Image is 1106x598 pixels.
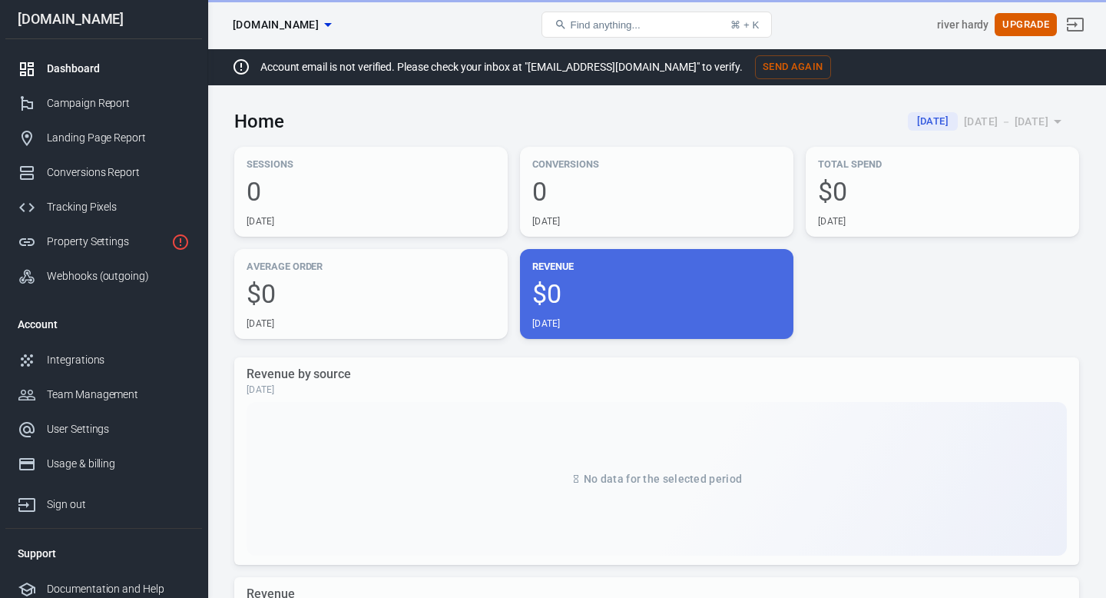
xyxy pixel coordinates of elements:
[47,61,190,77] div: Dashboard
[5,190,202,224] a: Tracking Pixels
[5,12,202,26] div: [DOMAIN_NAME]
[233,15,319,35] span: nxtlevelphysiques.com
[5,51,202,86] a: Dashboard
[227,11,337,39] button: [DOMAIN_NAME]
[47,268,190,284] div: Webhooks (outgoing)
[995,13,1057,37] button: Upgrade
[5,535,202,572] li: Support
[730,19,759,31] div: ⌘ + K
[47,581,190,597] div: Documentation and Help
[1057,6,1094,43] a: Sign out
[5,259,202,294] a: Webhooks (outgoing)
[47,387,190,403] div: Team Management
[5,155,202,190] a: Conversions Report
[5,447,202,481] a: Usage & billing
[5,86,202,121] a: Campaign Report
[5,306,202,343] li: Account
[47,199,190,215] div: Tracking Pixels
[47,234,165,250] div: Property Settings
[5,343,202,377] a: Integrations
[47,95,190,111] div: Campaign Report
[47,497,190,513] div: Sign out
[47,421,190,437] div: User Settings
[171,233,190,251] svg: Property is not installed yet
[5,412,202,447] a: User Settings
[937,17,988,33] div: Account id: BijpljPy
[260,59,743,75] p: Account email is not verified. Please check your inbox at "[EMAIL_ADDRESS][DOMAIN_NAME]" to verify.
[5,121,202,155] a: Landing Page Report
[5,481,202,522] a: Sign out
[47,164,190,181] div: Conversions Report
[5,224,202,259] a: Property Settings
[541,12,772,38] button: Find anything...⌘ + K
[47,456,190,472] div: Usage & billing
[47,352,190,368] div: Integrations
[234,111,284,132] h3: Home
[5,377,202,412] a: Team Management
[47,130,190,146] div: Landing Page Report
[570,19,640,31] span: Find anything...
[755,55,831,79] button: Send Again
